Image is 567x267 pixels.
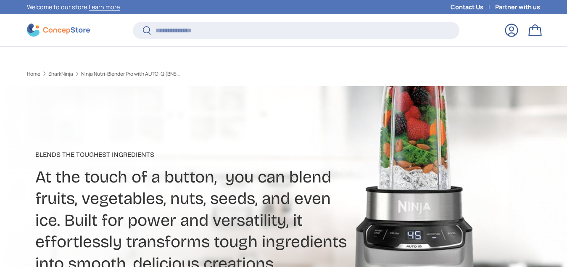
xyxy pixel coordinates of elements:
[89,3,120,11] a: Learn more
[81,71,182,77] a: Ninja Nutri-Blender Pro with AUTO IQ (BN500)
[48,71,73,77] a: SharkNinja
[495,3,540,12] a: Partner with us
[27,70,299,78] nav: Breadcrumbs
[27,24,90,37] img: ConcepStore
[27,3,120,12] p: Welcome to our store.
[27,71,40,77] a: Home
[451,3,495,12] a: Contact Us
[35,150,358,160] p: Blends the Toughest Ingredients​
